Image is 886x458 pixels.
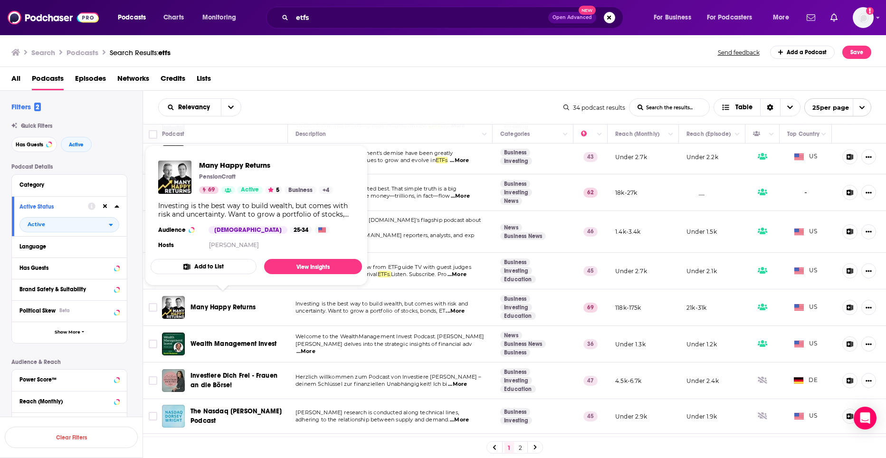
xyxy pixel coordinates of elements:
button: Reach (Monthly) [19,395,119,407]
button: Power Score™ [19,373,119,385]
span: Toggle select row [149,340,157,348]
a: Investing [500,377,532,384]
div: Active Status [19,203,82,210]
button: Show More Button [861,149,876,164]
p: Under 2.4k [686,377,719,385]
a: Charts [157,10,190,25]
a: All [11,71,20,90]
p: 4.5k-6.7k [615,377,642,385]
p: 69 [583,303,598,312]
input: Search podcasts, credits, & more... [292,10,548,25]
div: Reach (Monthly) [19,398,111,405]
button: Send feedback [715,48,762,57]
a: 2 [516,442,525,453]
span: [PERSON_NAME] delves into the strategic insights of financial adv [295,341,472,347]
button: Category [19,179,119,191]
img: Many Happy Returns [162,296,185,319]
button: Column Actions [479,129,490,140]
span: Herzlich willkommen zum Podcast von Investiere [PERSON_NAME] – [295,373,482,380]
span: Toggle select row [149,376,157,385]
button: Show More [12,322,127,343]
button: open menu [766,10,801,25]
button: open menu [647,10,703,25]
a: Education [500,385,536,393]
button: Show profile menu [853,7,874,28]
span: ...More [448,381,467,388]
img: The Nasdaq Dorsey Wright Podcast [162,405,185,428]
a: Many Happy Returns [199,161,333,170]
span: US [794,339,818,349]
button: open menu [804,98,871,116]
button: Column Actions [665,129,676,140]
p: Under 2.7k [615,153,647,161]
p: Audience & Reach [11,359,127,365]
div: [DEMOGRAPHIC_DATA] [209,226,287,234]
div: Category [19,181,113,188]
button: Column Actions [594,129,605,140]
span: Money goes where it's treated best. That simple truth is a big [295,185,457,192]
span: Episodes [75,71,106,90]
div: Investing is the best way to build wealth, but comes with risk and uncertainty. Want to grow a po... [158,201,354,219]
a: Wealth Management Invest [162,333,185,355]
button: Brand Safety & Suitability [19,283,119,295]
button: open menu [221,99,241,116]
a: Investing [500,189,532,196]
span: Wealth Management Invest [191,340,276,348]
span: ...More [450,416,469,424]
a: 1 [505,442,514,453]
a: Many Happy Returns [158,161,191,194]
span: More [773,11,789,24]
a: Investing [500,304,532,311]
span: Political Skew [19,307,56,314]
button: Active [61,137,92,152]
img: User Profile [853,7,874,28]
span: ...More [451,192,470,200]
p: 43 [583,152,598,162]
span: Listen. Subscribe. Pro [391,271,447,277]
button: Has Guests [11,137,57,152]
span: 69 [208,185,215,195]
a: Business [500,408,530,416]
div: Reach (Episode) [686,128,731,140]
button: Political SkewBeta [19,305,119,316]
button: Show More Button [861,185,876,200]
button: 5 [265,186,282,194]
button: open menu [111,10,158,25]
div: Podcast [162,128,184,140]
p: __ [686,189,705,197]
span: Podcasts [118,11,146,24]
p: Under 2.2k [686,153,718,161]
span: ...More [448,271,467,278]
span: US [794,266,818,276]
a: Investiere Dich Frei - Frauen an die Börse! [191,371,285,390]
p: PensionCraft [199,173,236,181]
span: Table [735,104,753,111]
h4: Hosts [158,241,174,249]
span: US [794,411,818,421]
h2: filter dropdown [19,217,119,232]
h3: Podcasts [67,48,98,57]
span: ETFs. [378,271,391,277]
a: Active [237,186,263,194]
button: Column Actions [818,129,829,140]
span: Monitoring [202,11,236,24]
h3: Audience [158,226,201,234]
a: The Nasdaq [PERSON_NAME] Podcast [191,407,285,426]
p: 118k-175k [615,304,641,312]
a: Investing [500,157,532,165]
p: 18k-27k [615,189,637,197]
p: Under 2.1k [686,267,717,275]
span: US [794,303,818,312]
a: Business News [500,340,546,348]
span: ETF Battles is a weekly show from ETFguide TV with guest judges [295,264,471,270]
span: Show More [55,330,80,335]
h2: Choose View [714,98,800,116]
div: Has Guests [753,128,766,140]
button: Add to List [151,259,257,274]
a: 69 [199,186,219,194]
span: For Podcasters [707,11,753,24]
